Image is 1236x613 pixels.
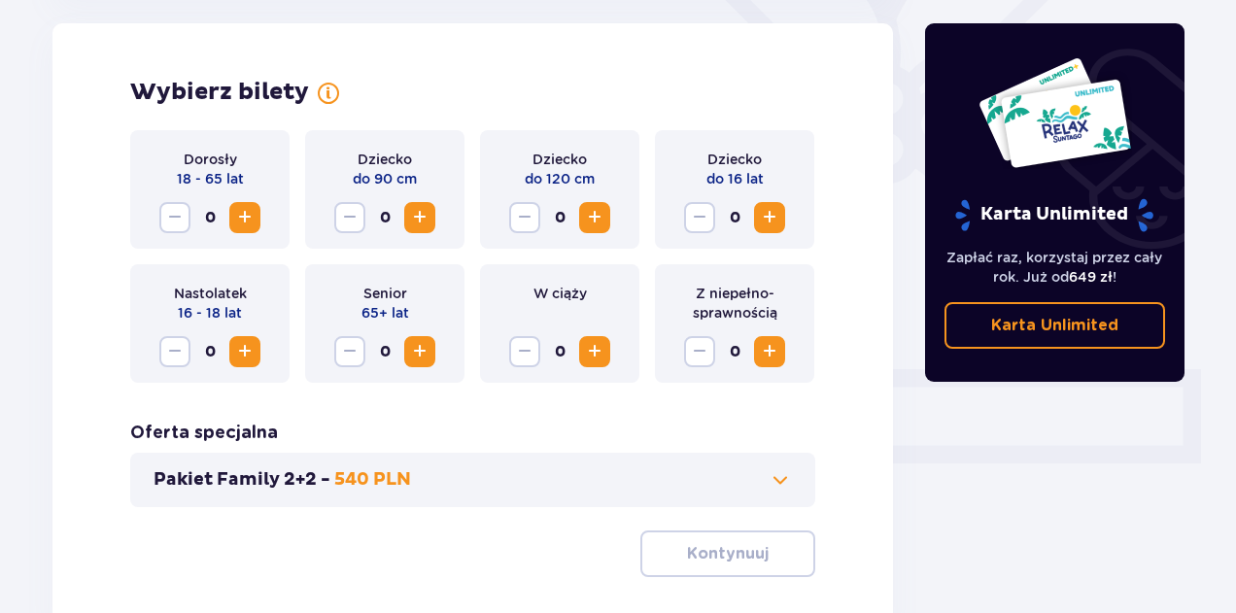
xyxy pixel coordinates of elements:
[178,303,242,323] p: 16 - 18 lat
[159,202,190,233] button: Zmniejsz
[404,202,435,233] button: Zwiększ
[159,336,190,367] button: Zmniejsz
[334,336,365,367] button: Zmniejsz
[154,468,792,492] button: Pakiet Family 2+2 -540 PLN
[369,202,400,233] span: 0
[944,302,1166,349] a: Karta Unlimited
[754,336,785,367] button: Zwiększ
[177,169,244,188] p: 18 - 65 lat
[670,284,799,323] p: Z niepełno­sprawnością
[334,202,365,233] button: Zmniejsz
[719,202,750,233] span: 0
[509,202,540,233] button: Zmniejsz
[640,530,815,577] button: Kontynuuj
[353,169,417,188] p: do 90 cm
[579,202,610,233] button: Zwiększ
[706,169,764,188] p: do 16 lat
[532,150,587,169] p: Dziecko
[154,468,330,492] p: Pakiet Family 2+2 -
[544,336,575,367] span: 0
[358,150,412,169] p: Dziecko
[754,202,785,233] button: Zwiększ
[707,150,762,169] p: Dziecko
[684,336,715,367] button: Zmniejsz
[229,336,260,367] button: Zwiększ
[174,284,247,303] p: Nastolatek
[533,284,587,303] p: W ciąży
[369,336,400,367] span: 0
[991,315,1118,336] p: Karta Unlimited
[579,336,610,367] button: Zwiększ
[544,202,575,233] span: 0
[687,543,769,564] p: Kontynuuj
[194,336,225,367] span: 0
[684,202,715,233] button: Zmniejsz
[525,169,595,188] p: do 120 cm
[978,56,1132,169] img: Dwie karty całoroczne do Suntago z napisem 'UNLIMITED RELAX', na białym tle z tropikalnymi liśćmi...
[944,248,1166,287] p: Zapłać raz, korzystaj przez cały rok. Już od !
[184,150,237,169] p: Dorosły
[334,468,411,492] p: 540 PLN
[509,336,540,367] button: Zmniejsz
[363,284,407,303] p: Senior
[130,422,278,445] h3: Oferta specjalna
[1069,269,1113,285] span: 649 zł
[130,78,309,107] h2: Wybierz bilety
[953,198,1155,232] p: Karta Unlimited
[719,336,750,367] span: 0
[194,202,225,233] span: 0
[229,202,260,233] button: Zwiększ
[361,303,409,323] p: 65+ lat
[404,336,435,367] button: Zwiększ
